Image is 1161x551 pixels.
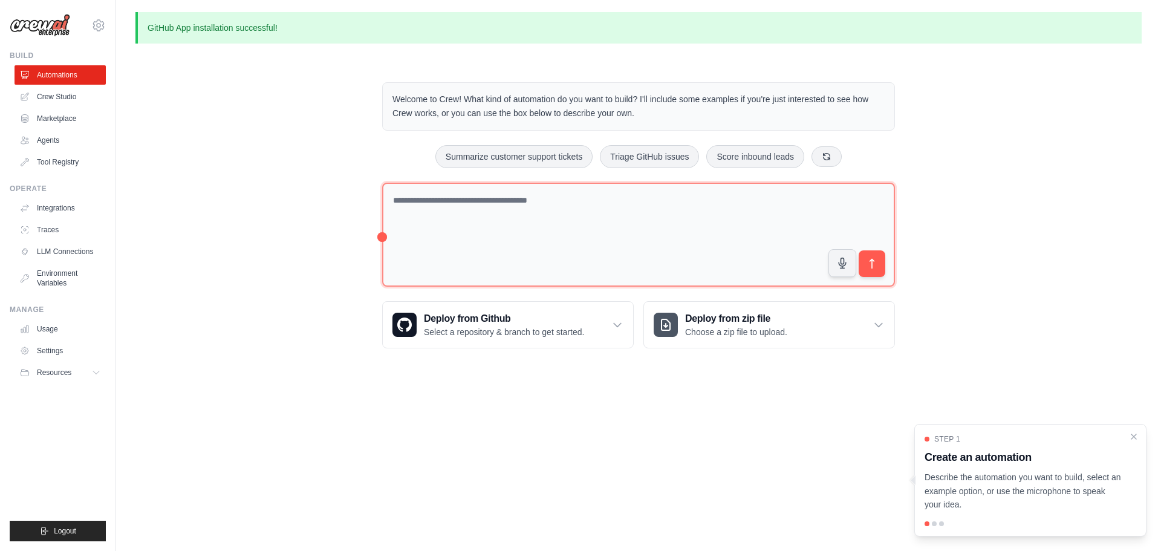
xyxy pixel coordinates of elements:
button: Logout [10,521,106,541]
a: Traces [15,220,106,240]
p: Describe the automation you want to build, select an example option, or use the microphone to spe... [925,471,1122,512]
div: Operate [10,184,106,194]
img: Logo [10,14,70,37]
a: Marketplace [15,109,106,128]
a: Integrations [15,198,106,218]
button: Summarize customer support tickets [435,145,593,168]
p: Welcome to Crew! What kind of automation do you want to build? I'll include some examples if you'... [392,93,885,120]
h3: Deploy from zip file [685,311,787,326]
div: Manage [10,305,106,315]
a: Environment Variables [15,264,106,293]
a: Usage [15,319,106,339]
h3: Create an automation [925,449,1122,466]
a: Agents [15,131,106,150]
button: Score inbound leads [706,145,804,168]
a: Tool Registry [15,152,106,172]
p: GitHub App installation successful! [135,12,1142,44]
div: Build [10,51,106,60]
div: Widget de chat [1101,493,1161,551]
a: LLM Connections [15,242,106,261]
span: Step 1 [934,434,960,444]
span: Resources [37,368,71,377]
p: Select a repository & branch to get started. [424,326,584,338]
button: Close walkthrough [1129,432,1139,442]
a: Automations [15,65,106,85]
a: Settings [15,341,106,360]
button: Triage GitHub issues [600,145,699,168]
h3: Deploy from Github [424,311,584,326]
span: Logout [54,526,76,536]
iframe: Chat Widget [1101,493,1161,551]
button: Resources [15,363,106,382]
p: Choose a zip file to upload. [685,326,787,338]
a: Crew Studio [15,87,106,106]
